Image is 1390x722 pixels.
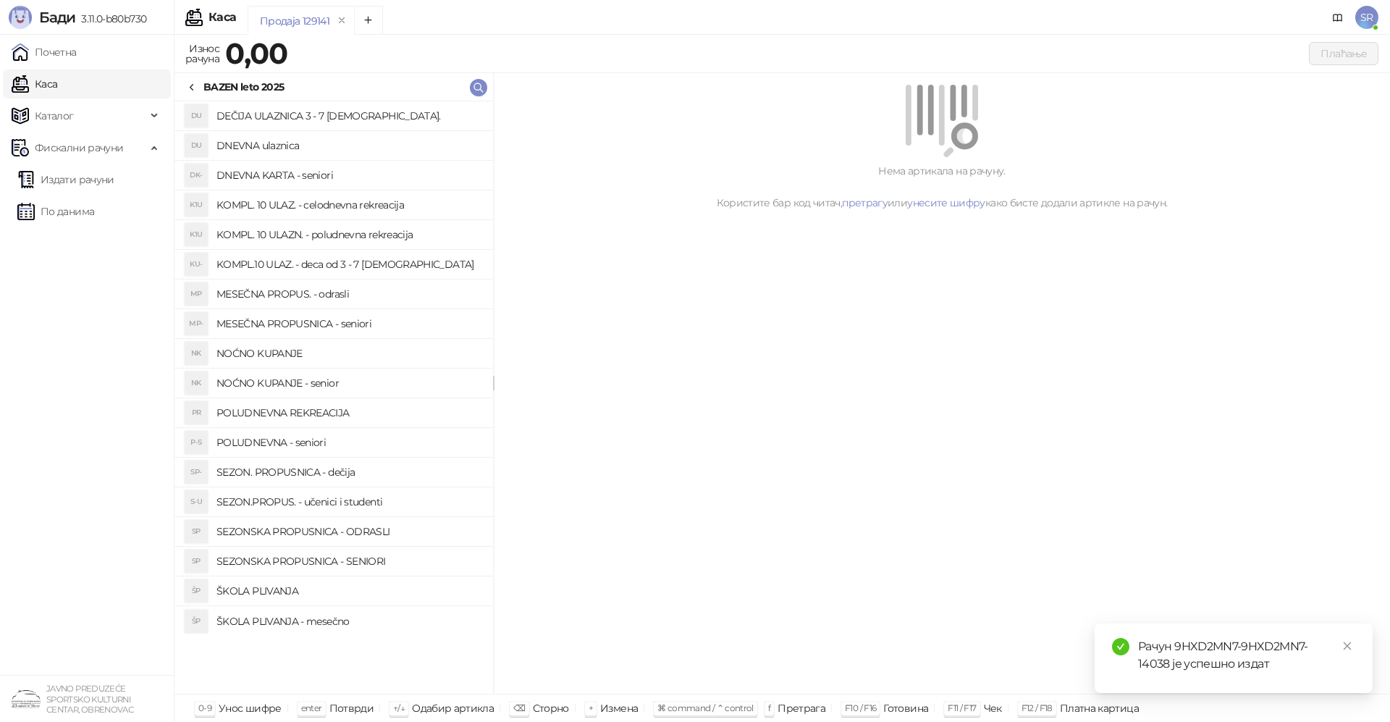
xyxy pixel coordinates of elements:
[216,401,481,424] h4: POLUDNEVNA REKREACIJA
[1138,638,1355,673] div: Рачун 9HXD2MN7-9HXD2MN7-14038 је успешно издат
[17,197,94,226] a: По данима
[1339,638,1355,654] a: Close
[1060,699,1139,718] div: Платна картица
[216,193,481,217] h4: KOMPL. 10 ULAZ. - celodnevna rekreacija
[216,342,481,365] h4: NOĆNO KUPANJE
[216,282,481,306] h4: MESEČNA PROPUS. - odrasli
[1326,6,1349,29] a: Документација
[412,699,494,718] div: Одабир артикла
[332,14,351,27] button: remove
[182,39,222,68] div: Износ рачуна
[208,12,236,23] div: Каса
[185,401,208,424] div: PR
[1355,6,1378,29] span: SR
[260,13,329,29] div: Продаја 129141
[219,699,282,718] div: Унос шифре
[185,282,208,306] div: MP
[657,702,754,713] span: ⌘ command / ⌃ control
[216,104,481,127] h4: DEČIJA ULAZNICA 3 - 7 [DEMOGRAPHIC_DATA].
[216,610,481,633] h4: ŠKOLA PLIVANJA - mesečno
[216,579,481,603] h4: ŠKOLA PLIVANJA
[393,702,405,713] span: ↑/↓
[216,431,481,454] h4: POLUDNEVNA - seniori
[984,699,1002,718] div: Чек
[216,520,481,543] h4: SEZONSKA PROPUSNICA - ODRASLI
[948,702,976,713] span: F11 / F17
[1342,641,1352,651] span: close
[301,702,322,713] span: enter
[533,699,569,718] div: Сторно
[513,702,525,713] span: ⌫
[1112,638,1129,655] span: check-circle
[883,699,928,718] div: Готовина
[1309,42,1378,65] button: Плаћање
[216,134,481,157] h4: DNEVNA ulaznica
[185,223,208,246] div: K1U
[216,312,481,335] h4: MESEČNA PROPUSNICA - seniori
[511,163,1373,211] div: Нема артикала на рачуну. Користите бар код читач, или како бисте додали артикле на рачун.
[185,550,208,573] div: SP
[17,165,114,194] a: Издати рачуни
[185,520,208,543] div: SP
[216,372,481,395] h4: NOĆNO KUPANJE - senior
[185,461,208,484] div: SP-
[39,9,75,26] span: Бади
[845,702,876,713] span: F10 / F16
[185,372,208,395] div: NK
[174,101,493,694] div: grid
[12,684,41,713] img: 64x64-companyLogo-4a28e1f8-f217-46d7-badd-69a834a81aaf.png
[198,702,211,713] span: 0-9
[216,461,481,484] h4: SEZON. PROPUSNICA - dečija
[185,164,208,187] div: DK-
[185,579,208,603] div: ŠP
[75,12,146,25] span: 3.11.0-b80b730
[216,164,481,187] h4: DNEVNA KARTA - seniori
[185,253,208,276] div: KU-
[185,342,208,365] div: NK
[185,104,208,127] div: DU
[600,699,638,718] div: Измена
[185,312,208,335] div: MP-
[12,38,77,67] a: Почетна
[1022,702,1053,713] span: F12 / F18
[185,134,208,157] div: DU
[842,196,888,209] a: претрагу
[216,253,481,276] h4: KOMPL.10 ULAZ. - deca od 3 - 7 [DEMOGRAPHIC_DATA]
[185,431,208,454] div: P-S
[329,699,374,718] div: Потврди
[185,610,208,633] div: ŠP
[907,196,985,209] a: унесите шифру
[354,6,383,35] button: Add tab
[185,193,208,217] div: K1U
[216,223,481,246] h4: KOMPL. 10 ULAZN. - poludnevna rekreacija
[12,70,57,98] a: Каса
[225,35,287,71] strong: 0,00
[185,490,208,513] div: S-U
[9,6,32,29] img: Logo
[203,79,284,95] div: BAZEN leto 2025
[778,699,825,718] div: Претрага
[768,702,770,713] span: f
[589,702,593,713] span: +
[46,684,133,715] small: JAVNO PREDUZEĆE SPORTSKO KULTURNI CENTAR, OBRENOVAC
[216,550,481,573] h4: SEZONSKA PROPUSNICA - SENIORI
[35,101,74,130] span: Каталог
[216,490,481,513] h4: SEZON.PROPUS. - učenici i studenti
[35,133,123,162] span: Фискални рачуни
